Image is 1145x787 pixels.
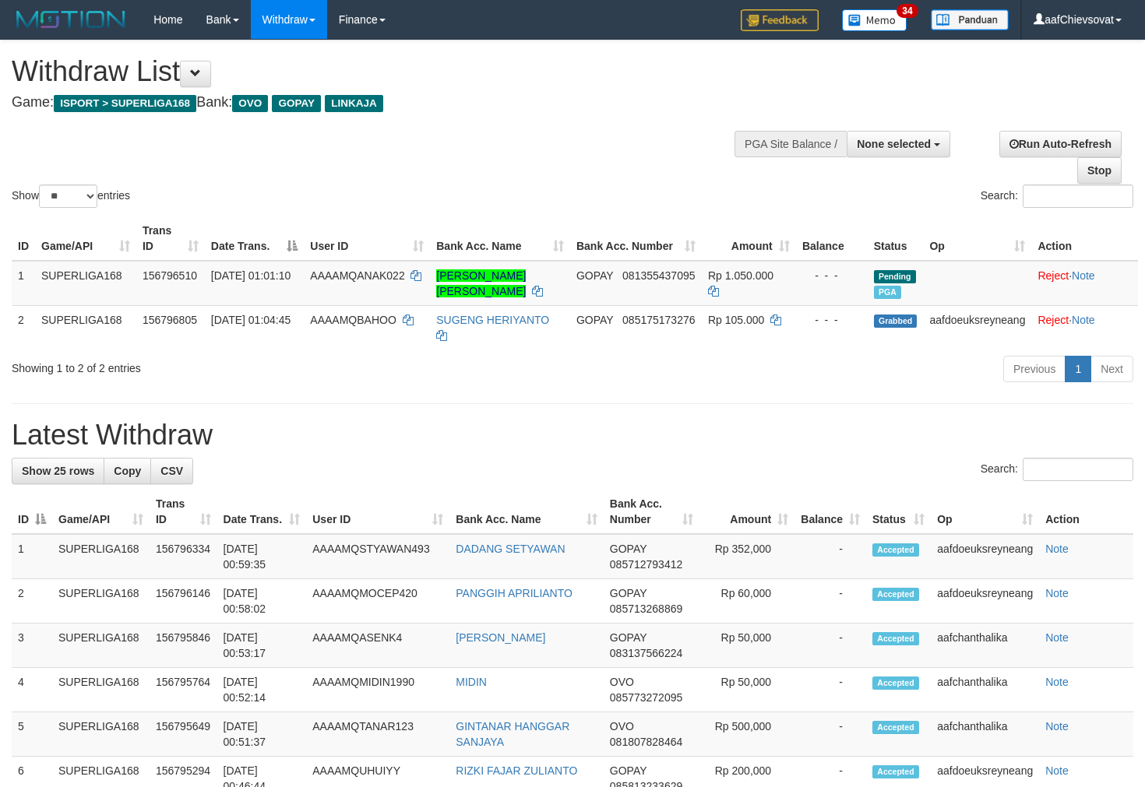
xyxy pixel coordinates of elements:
span: Copy 081355437095 to clipboard [622,269,695,282]
td: AAAAMQTANAR123 [306,712,449,757]
span: Copy 085773272095 to clipboard [610,691,682,704]
td: [DATE] 00:53:17 [217,624,307,668]
td: aafchanthalika [931,712,1039,757]
a: 1 [1065,356,1091,382]
span: Grabbed [874,314,918,328]
span: OVO [232,95,268,112]
span: [DATE] 01:04:45 [211,314,291,326]
td: - [794,534,866,579]
th: Amount: activate to sort column ascending [699,490,794,534]
th: ID [12,216,35,261]
div: PGA Site Balance / [735,131,847,157]
th: Bank Acc. Name: activate to sort column ascending [430,216,570,261]
a: Note [1045,720,1069,733]
span: Copy 081807828464 to clipboard [610,736,682,748]
th: Op: activate to sort column ascending [931,490,1039,534]
th: Action [1031,216,1138,261]
td: SUPERLIGA168 [52,624,150,668]
span: [DATE] 01:01:10 [211,269,291,282]
td: aafchanthalika [931,668,1039,712]
th: Amount: activate to sort column ascending [702,216,796,261]
th: Game/API: activate to sort column ascending [52,490,150,534]
th: Bank Acc. Name: activate to sort column ascending [449,490,604,534]
a: PANGGIH APRILIANTO [456,587,572,599]
a: GINTANAR HANGGAR SANJAYA [456,720,569,748]
a: MIDIN [456,676,487,688]
img: panduan.png [931,9,1009,30]
th: Op: activate to sort column ascending [923,216,1031,261]
th: Date Trans.: activate to sort column descending [205,216,304,261]
a: Reject [1038,269,1069,282]
span: GOPAY [610,631,646,644]
th: Balance: activate to sort column ascending [794,490,866,534]
td: SUPERLIGA168 [52,668,150,712]
a: RIZKI FAJAR ZULIANTO [456,764,577,777]
span: Rp 1.050.000 [708,269,773,282]
a: [PERSON_NAME] [PERSON_NAME] [436,269,526,297]
span: AAAAMQANAK022 [310,269,404,282]
a: Note [1045,543,1069,555]
div: Showing 1 to 2 of 2 entries [12,354,466,376]
h4: Game: Bank: [12,95,748,111]
td: [DATE] 00:51:37 [217,712,307,757]
span: GOPAY [272,95,321,112]
td: AAAAMQMOCEP420 [306,579,449,624]
td: aafdoeuksreyneang [923,305,1031,350]
span: LINKAJA [325,95,383,112]
td: AAAAMQSTYAWAN493 [306,534,449,579]
td: 1 [12,534,52,579]
span: GOPAY [576,269,613,282]
a: Run Auto-Refresh [999,131,1122,157]
span: Accepted [872,765,919,778]
td: SUPERLIGA168 [35,305,136,350]
a: Next [1090,356,1133,382]
button: None selected [847,131,950,157]
th: Status: activate to sort column ascending [866,490,931,534]
span: Rp 105.000 [708,314,764,326]
span: Pending [874,270,916,283]
span: GOPAY [610,764,646,777]
h1: Withdraw List [12,56,748,87]
span: Accepted [872,676,919,690]
th: Status [868,216,924,261]
a: Reject [1038,314,1069,326]
th: User ID: activate to sort column ascending [306,490,449,534]
td: - [794,579,866,624]
td: Rp 352,000 [699,534,794,579]
td: 156795649 [150,712,217,757]
td: · [1031,261,1138,306]
td: - [794,668,866,712]
th: Game/API: activate to sort column ascending [35,216,136,261]
img: MOTION_logo.png [12,8,130,31]
td: aafchanthalika [931,624,1039,668]
a: Note [1045,587,1069,599]
td: AAAAMQMIDIN1990 [306,668,449,712]
td: 156795846 [150,624,217,668]
th: User ID: activate to sort column ascending [304,216,430,261]
td: AAAAMQASENK4 [306,624,449,668]
span: 156796805 [143,314,197,326]
td: - [794,624,866,668]
td: Rp 50,000 [699,624,794,668]
td: 3 [12,624,52,668]
th: ID: activate to sort column descending [12,490,52,534]
td: 2 [12,579,52,624]
span: OVO [610,720,634,733]
th: Trans ID: activate to sort column ascending [136,216,205,261]
span: None selected [857,138,931,150]
td: SUPERLIGA168 [52,712,150,757]
img: Feedback.jpg [741,9,819,31]
td: [DATE] 00:58:02 [217,579,307,624]
div: - - - [802,312,861,328]
a: Note [1045,631,1069,644]
td: 156796334 [150,534,217,579]
span: GOPAY [610,587,646,599]
a: Show 25 rows [12,458,104,484]
td: 5 [12,712,52,757]
a: SUGENG HERIYANTO [436,314,549,326]
a: Note [1045,764,1069,777]
a: CSV [150,458,193,484]
span: CSV [160,465,183,477]
span: Show 25 rows [22,465,94,477]
span: 34 [897,4,918,18]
